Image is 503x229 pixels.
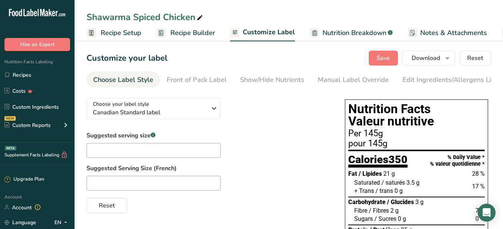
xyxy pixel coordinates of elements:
[394,187,403,194] span: 0 g
[348,198,386,206] span: Carbohydrate
[398,215,406,222] span: 0 g
[87,98,221,119] button: Choose your label style Canadian Standard label
[389,153,408,166] span: 350
[348,170,357,177] span: Fat
[4,116,16,121] div: NEW
[402,75,497,85] div: Edit Ingredients/Allergens List
[354,215,373,222] span: Sugars
[369,207,389,214] span: / Fibres
[93,75,153,85] div: Choose Label Style
[475,215,485,222] span: 0 %
[323,28,386,38] span: Nutrition Breakdown
[54,218,70,227] div: EN
[472,183,485,190] span: 17 %
[390,207,399,214] span: 2 g
[87,52,167,64] h1: Customize your label
[359,170,382,177] span: / Lipides
[354,179,380,186] span: Saturated
[478,204,496,222] div: Open Intercom Messenger
[93,108,207,117] span: Canadian Standard label
[5,146,16,150] div: BETA
[4,38,70,51] button: Hire an Expert
[383,170,395,177] span: 21 g
[381,179,405,186] span: / saturés
[387,198,414,206] span: / Glucides
[99,201,115,210] span: Reset
[348,103,485,128] h1: Nutrition Facts Valeur nutritive
[93,100,149,108] span: Choose your label style
[354,187,374,194] span: + Trans
[348,139,485,148] div: pour 145g
[402,51,455,66] button: Download
[4,176,44,183] div: Upgrade Plan
[420,28,487,38] span: Notes & Attachments
[310,25,393,41] a: Nutrition Breakdown
[101,28,141,38] span: Recipe Setup
[4,121,51,129] div: Custom Reports
[318,75,389,85] div: Manual Label Override
[240,75,304,85] div: Show/Hide Nutrients
[348,154,408,168] div: Calories
[475,207,485,214] span: 7 %
[243,27,295,37] span: Customize Label
[4,216,36,229] a: Language
[167,75,227,85] div: Front of Pack Label
[87,131,221,140] label: Suggested serving size
[369,51,398,66] button: Save
[156,25,215,41] a: Recipe Builder
[87,25,141,41] a: Recipe Setup
[459,51,491,66] button: Reset
[87,198,127,213] button: Reset
[412,54,440,63] span: Download
[374,215,396,222] span: / Sucres
[430,154,485,167] div: % Daily Value * % valeur quotidienne *
[354,207,367,214] span: Fibre
[230,24,295,42] a: Customize Label
[87,10,204,24] div: Shawarma Spiced Chicken
[170,28,215,38] span: Recipe Builder
[377,54,390,63] span: Save
[348,129,485,138] div: Per 145g
[408,25,487,41] a: Notes & Attachments
[415,198,424,206] span: 3 g
[375,187,393,194] span: / trans
[472,170,485,177] span: 28 %
[87,164,330,173] label: Suggested Serving Size (French)
[406,179,419,186] span: 3.5 g
[467,54,483,63] span: Reset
